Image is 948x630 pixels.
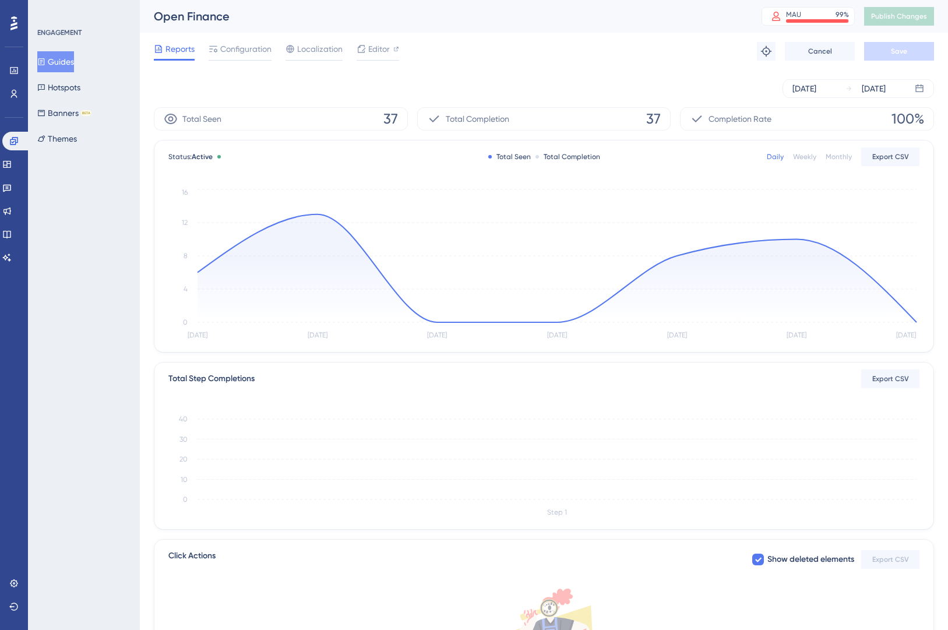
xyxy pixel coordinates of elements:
button: Publish Changes [864,7,934,26]
div: Total Completion [535,152,600,161]
tspan: 0 [183,318,188,326]
div: [DATE] [862,82,886,96]
span: Publish Changes [871,12,927,21]
tspan: [DATE] [308,331,327,339]
span: Export CSV [872,152,909,161]
tspan: [DATE] [896,331,916,339]
tspan: 20 [179,455,188,463]
span: Editor [368,42,390,56]
tspan: [DATE] [667,331,687,339]
span: Localization [297,42,343,56]
span: Cancel [808,47,832,56]
tspan: 12 [182,219,188,227]
span: Show deleted elements [767,552,854,566]
span: 37 [646,110,661,128]
span: Total Completion [446,112,509,126]
div: Total Seen [488,152,531,161]
button: Save [864,42,934,61]
tspan: 10 [181,476,188,484]
div: BETA [81,110,91,116]
div: Open Finance [154,8,732,24]
span: Status: [168,152,213,161]
span: 100% [891,110,924,128]
span: Total Seen [182,112,221,126]
span: Completion Rate [709,112,771,126]
tspan: [DATE] [547,331,567,339]
tspan: Step 1 [547,508,567,516]
span: Active [192,153,213,161]
div: Daily [767,152,784,161]
span: Configuration [220,42,272,56]
button: Hotspots [37,77,80,98]
div: 99 % [836,10,849,19]
button: BannersBETA [37,103,91,124]
button: Export CSV [861,550,919,569]
tspan: 8 [184,252,188,260]
span: Save [891,47,907,56]
button: Guides [37,51,74,72]
tspan: 4 [184,285,188,293]
tspan: 0 [183,495,188,504]
tspan: [DATE] [427,331,447,339]
div: Monthly [826,152,852,161]
div: MAU [786,10,801,19]
tspan: [DATE] [787,331,806,339]
tspan: 16 [182,188,188,196]
button: Export CSV [861,147,919,166]
button: Themes [37,128,77,149]
tspan: [DATE] [188,331,207,339]
tspan: 30 [179,435,188,444]
span: Click Actions [168,549,216,570]
span: 37 [383,110,398,128]
div: Total Step Completions [168,372,255,386]
div: [DATE] [792,82,816,96]
tspan: 40 [179,415,188,423]
button: Cancel [785,42,855,61]
span: Export CSV [872,374,909,383]
div: ENGAGEMENT [37,28,82,37]
span: Export CSV [872,555,909,564]
span: Reports [165,42,195,56]
button: Export CSV [861,369,919,388]
div: Weekly [793,152,816,161]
